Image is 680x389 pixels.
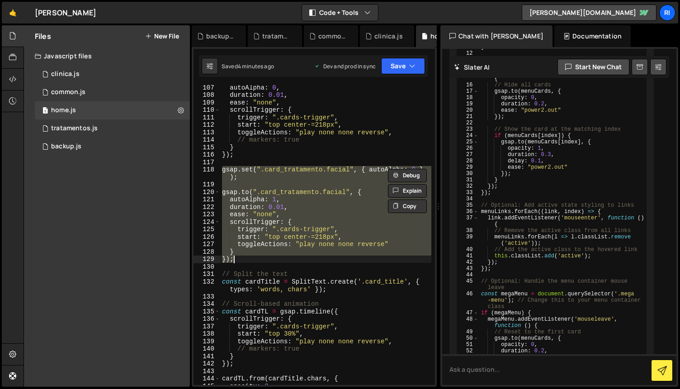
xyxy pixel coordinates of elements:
div: Javascript files [24,47,190,65]
div: common.js [51,88,85,96]
div: 127 [194,241,220,248]
div: 32 [458,183,478,190]
div: tratamentos.js [51,124,98,133]
div: 48 [458,316,478,329]
h2: Files [35,31,51,41]
div: 18 [458,95,478,101]
div: 120 [194,189,220,196]
div: 31 [458,177,478,183]
div: 23 [458,126,478,133]
div: 139 [194,338,220,346]
button: Start new chat [557,59,629,75]
div: 130 [194,263,220,271]
div: 37 [458,215,478,228]
div: 29 [458,164,478,171]
div: 12452/44846.js [35,65,190,83]
div: 115 [194,144,220,152]
div: 41 [458,253,478,259]
div: 25 [458,139,478,145]
div: 34 [458,196,478,202]
div: 112 [194,121,220,129]
div: clinica.js [51,70,80,78]
div: backup.js [51,142,81,151]
div: 27 [458,152,478,158]
div: 36 [458,209,478,215]
div: 52 [458,348,478,354]
div: clinica.js [374,32,403,41]
div: 28 [458,158,478,164]
div: 16 [458,82,478,88]
div: 138 [194,330,220,338]
div: 46 [458,291,478,310]
div: 123 [194,211,220,218]
div: 47 [458,310,478,316]
div: 38 [458,228,478,234]
div: 134 [194,300,220,308]
div: 129 [194,256,220,263]
div: 125 [194,226,220,233]
div: 113 [194,129,220,137]
div: 19 [458,101,478,107]
div: 108 [194,91,220,99]
div: 143 [194,368,220,375]
div: home.js [51,106,76,114]
div: 128 [194,248,220,256]
div: Dev and prod in sync [314,62,376,70]
div: 117 [194,159,220,166]
div: 12452/42849.js [35,138,190,156]
div: 42 [458,259,478,266]
a: 🤙 [2,2,24,24]
div: 12 [458,50,478,57]
div: 133 [194,293,220,301]
div: homepage_salvato.js [430,32,459,41]
div: backup.js [206,32,235,41]
div: Chat with [PERSON_NAME] [440,25,552,47]
div: 30 [458,171,478,177]
div: 141 [194,353,220,361]
div: 135 [194,308,220,316]
div: 35 [458,202,478,209]
div: 22 [458,120,478,126]
span: 1 [42,108,48,115]
button: Copy [388,199,427,213]
div: 12452/42847.js [35,83,190,101]
div: 109 [194,99,220,107]
h2: Slater AI [454,63,490,71]
div: 144 [194,375,220,383]
div: 20 [458,107,478,114]
div: 126 [194,233,220,241]
div: common.js [318,32,347,41]
div: 50 [458,335,478,342]
div: Saved [222,62,274,70]
div: 12452/42786.js [35,119,190,138]
div: [PERSON_NAME] [35,7,96,18]
div: 17 [458,88,478,95]
a: Ri [659,5,675,21]
button: Code + Tools [302,5,378,21]
div: 107 [194,84,220,92]
div: 131 [194,270,220,278]
div: 26 [458,145,478,152]
div: 110 [194,106,220,114]
div: 49 [458,329,478,335]
div: 124 [194,218,220,226]
div: 45 [458,278,478,291]
div: 51 [458,342,478,348]
div: 142 [194,360,220,368]
button: Explain [388,184,427,198]
div: 43 [458,266,478,272]
div: 40 [458,247,478,253]
div: 119 [194,181,220,189]
div: 12452/30174.js [35,101,190,119]
div: Documentation [554,25,631,47]
div: 121 [194,196,220,204]
div: 4 minutes ago [238,62,274,70]
div: 24 [458,133,478,139]
button: New File [145,33,179,40]
div: 140 [194,345,220,353]
div: 136 [194,315,220,323]
div: 137 [194,323,220,331]
div: 116 [194,151,220,159]
div: tratamentos.js [262,32,291,41]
